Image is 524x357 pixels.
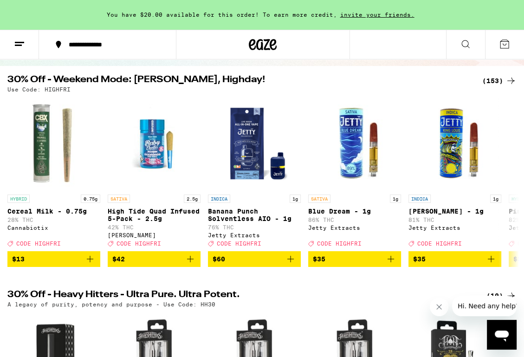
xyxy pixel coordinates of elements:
span: CODE HIGHFRI [317,240,362,247]
img: Jetty Extracts - Banana Punch Solventless AIO - 1g [208,97,301,190]
span: invite your friends. [337,12,418,18]
div: Jetty Extracts [308,225,401,231]
p: INDICA [408,195,431,203]
div: [PERSON_NAME] [108,232,201,238]
p: 86% THC [308,217,401,223]
p: 1g [390,195,401,203]
p: 42% THC [108,224,201,230]
p: A legacy of purity, potency and purpose - Use Code: HH30 [7,301,215,307]
div: Jetty Extracts [408,225,501,231]
p: Use Code: HIGHFRI [7,86,71,92]
p: 28% THC [7,217,100,223]
a: Open page for High Tide Quad Infused 5-Pack - 2.5g from Jeeter [108,97,201,251]
a: Open page for Banana Punch Solventless AIO - 1g from Jetty Extracts [208,97,301,251]
h2: 30% Off - Weekend Mode: [PERSON_NAME], Highday! [7,75,471,86]
p: 2.5g [184,195,201,203]
iframe: Button to launch messaging window [487,320,517,350]
p: Banana Punch Solventless AIO - 1g [208,208,301,222]
p: SATIVA [308,195,330,203]
iframe: Message from company [452,296,517,316]
span: $60 [213,255,225,263]
p: Blue Dream - 1g [308,208,401,215]
button: Add to bag [7,251,100,267]
a: Open page for King Louis - 1g from Jetty Extracts [408,97,501,251]
span: $42 [112,255,125,263]
p: 81% THC [408,217,501,223]
p: 76% THC [208,224,301,230]
p: High Tide Quad Infused 5-Pack - 2.5g [108,208,201,222]
p: Cereal Milk - 0.75g [7,208,100,215]
p: HYBRID [7,195,30,203]
p: 1g [490,195,501,203]
button: Add to bag [308,251,401,267]
a: Open page for Blue Dream - 1g from Jetty Extracts [308,97,401,251]
button: Add to bag [208,251,301,267]
span: Hi. Need any help? [6,6,67,14]
span: CODE HIGHFRI [16,240,61,247]
img: Jeeter - High Tide Quad Infused 5-Pack - 2.5g [108,97,201,190]
div: Cannabiotix [7,225,100,231]
img: Jetty Extracts - King Louis - 1g [408,97,501,190]
span: CODE HIGHFRI [116,240,161,247]
p: INDICA [208,195,230,203]
p: 1g [290,195,301,203]
a: Open page for Cereal Milk - 0.75g from Cannabiotix [7,97,100,251]
a: (10) [486,290,517,301]
span: $35 [313,255,325,263]
button: Add to bag [108,251,201,267]
img: Jetty Extracts - Blue Dream - 1g [308,97,401,190]
span: CODE HIGHFRI [217,240,261,247]
span: $13 [12,255,25,263]
span: You have $20.00 available for this order! To earn more credit, [107,12,337,18]
iframe: Close message [430,298,448,316]
p: 0.75g [81,195,100,203]
span: $35 [413,255,426,263]
a: (153) [482,75,517,86]
p: SATIVA [108,195,130,203]
div: Jetty Extracts [208,232,301,238]
span: CODE HIGHFRI [417,240,462,247]
img: Cannabiotix - Cereal Milk - 0.75g [7,97,100,190]
p: [PERSON_NAME] - 1g [408,208,501,215]
h2: 30% Off - Heavy Hitters - Ultra Pure. Ultra Potent. [7,290,471,301]
button: Add to bag [408,251,501,267]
